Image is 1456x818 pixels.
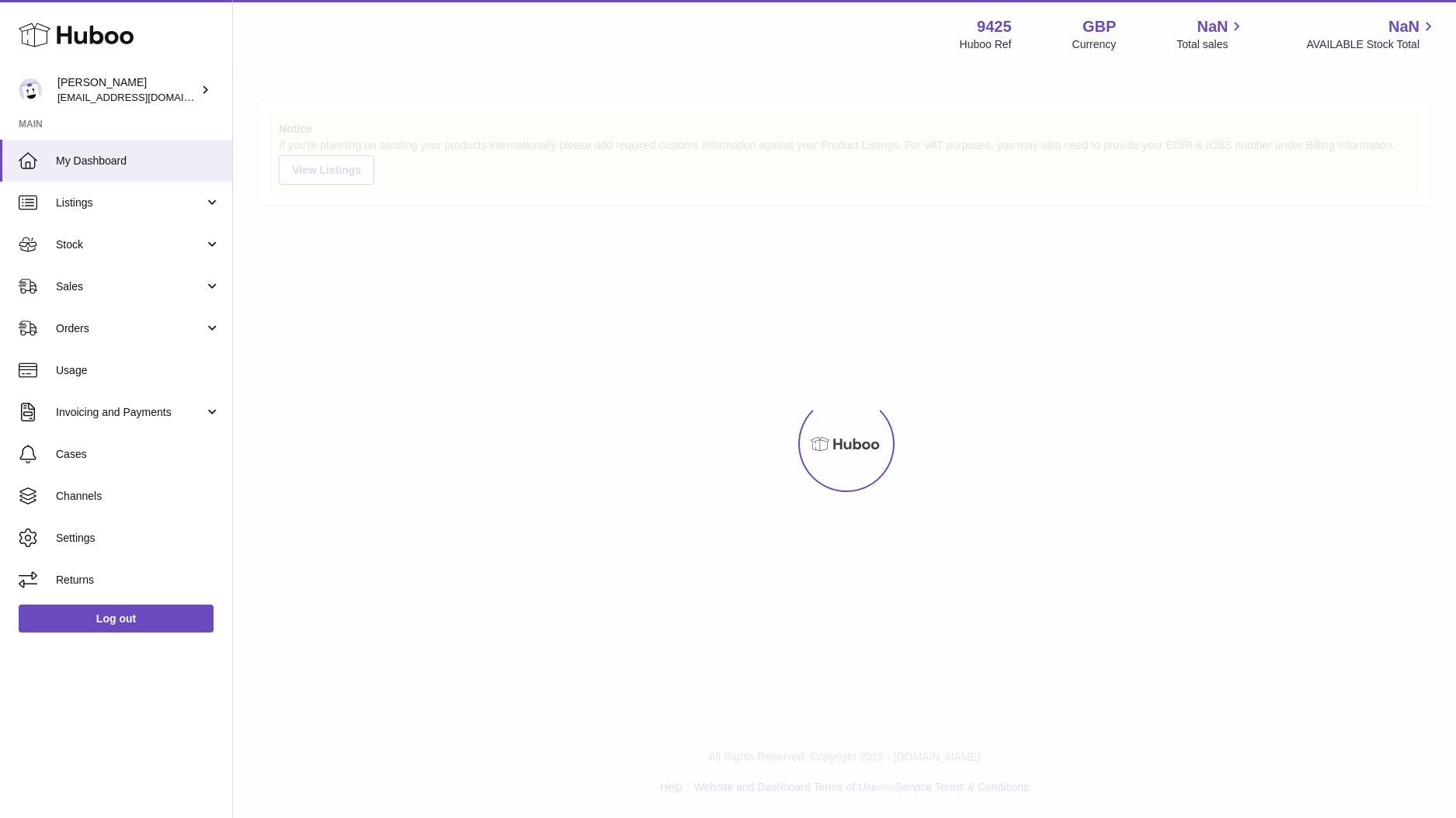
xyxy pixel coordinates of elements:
[56,489,221,504] span: Channels
[1176,37,1246,52] span: Total sales
[1197,16,1228,37] span: NaN
[1306,16,1437,52] a: NaN AVAILABLE Stock Total
[56,447,221,462] span: Cases
[1388,16,1420,37] span: NaN
[56,531,221,546] span: Settings
[960,37,1012,52] div: Huboo Ref
[56,363,221,378] span: Usage
[1072,37,1117,52] div: Currency
[57,75,197,105] div: [PERSON_NAME]
[56,573,221,588] span: Returns
[1306,37,1437,52] span: AVAILABLE Stock Total
[56,154,221,168] span: My Dashboard
[56,321,204,336] span: Orders
[56,405,204,420] span: Invoicing and Payments
[56,279,204,294] span: Sales
[1082,16,1116,37] strong: GBP
[56,196,204,210] span: Listings
[57,91,228,103] span: [EMAIL_ADDRESS][DOMAIN_NAME]
[19,78,42,102] img: Huboo@cbdmd.com
[977,16,1012,37] strong: 9425
[19,605,214,633] a: Log out
[56,237,204,252] span: Stock
[1176,16,1246,52] a: NaN Total sales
